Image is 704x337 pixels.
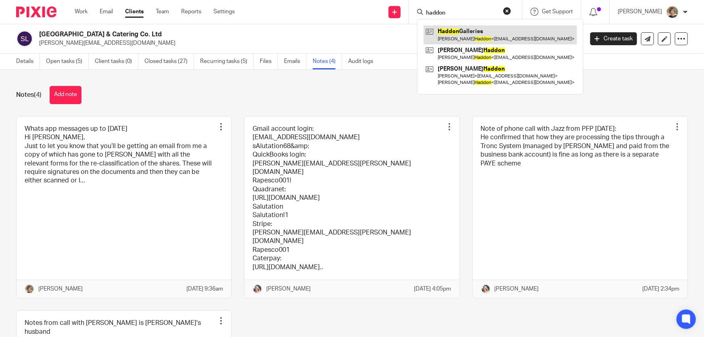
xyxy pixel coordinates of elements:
[156,8,169,16] a: Team
[144,54,194,69] a: Closed tasks (27)
[95,54,138,69] a: Client tasks (0)
[642,285,679,293] p: [DATE] 2:34pm
[16,30,33,47] img: svg%3E
[186,285,223,293] p: [DATE] 9:36am
[503,7,511,15] button: Clear
[181,8,201,16] a: Reports
[213,8,235,16] a: Settings
[260,54,278,69] a: Files
[34,92,42,98] span: (4)
[425,10,498,17] input: Search
[75,8,88,16] a: Work
[666,6,679,19] img: High%20Res%20Andrew%20Price%20Accountants_Poppy%20Jakes%20photography-1142.jpg
[590,32,637,45] a: Create task
[16,91,42,99] h1: Notes
[542,9,573,15] span: Get Support
[38,285,83,293] p: [PERSON_NAME]
[125,8,144,16] a: Clients
[266,285,311,293] p: [PERSON_NAME]
[313,54,342,69] a: Notes (4)
[348,54,379,69] a: Audit logs
[39,30,470,39] h2: [GEOGRAPHIC_DATA] & Catering Co. Ltd
[25,284,34,294] img: High%20Res%20Andrew%20Price%20Accountants_Poppy%20Jakes%20photography-1142.jpg
[39,39,578,47] p: [PERSON_NAME][EMAIL_ADDRESS][DOMAIN_NAME]
[495,285,539,293] p: [PERSON_NAME]
[16,6,56,17] img: Pixie
[481,284,491,294] img: High%20Res%20Andrew%20Price%20Accountants_Poppy%20Jakes%20photography-1187-3.jpg
[284,54,307,69] a: Emails
[16,54,40,69] a: Details
[414,285,451,293] p: [DATE] 4:05pm
[618,8,662,16] p: [PERSON_NAME]
[50,86,81,104] button: Add note
[46,54,89,69] a: Open tasks (5)
[253,284,262,294] img: High%20Res%20Andrew%20Price%20Accountants_Poppy%20Jakes%20photography-1187-3.jpg
[100,8,113,16] a: Email
[200,54,254,69] a: Recurring tasks (5)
